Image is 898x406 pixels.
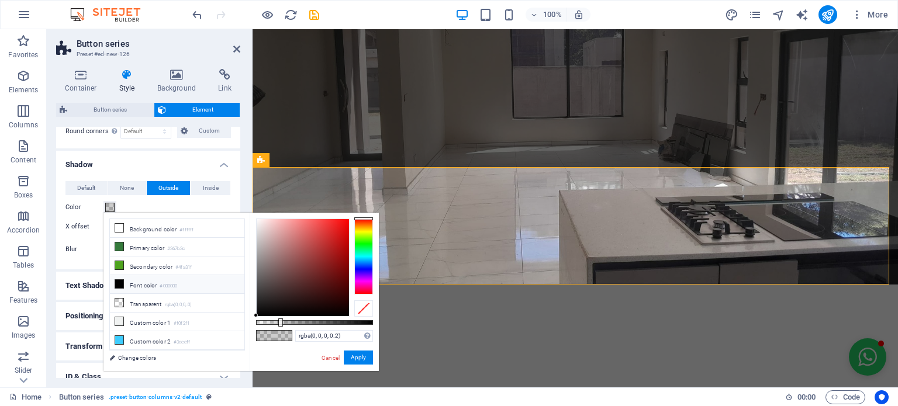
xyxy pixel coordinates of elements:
[574,9,584,20] i: On resize automatically adjust zoom level to fit chosen device.
[147,181,191,195] button: Outside
[177,124,231,138] button: Custom
[11,155,36,165] p: Content
[831,390,860,404] span: Code
[526,8,567,22] button: 100%
[77,49,217,60] h3: Preset #ed-new-126
[748,8,762,22] button: pages
[795,8,809,22] button: text_generator
[725,8,739,22] button: design
[821,8,834,22] i: Publish
[59,390,104,404] span: Click to select. Double-click to edit
[110,294,244,313] li: Transparent
[847,5,893,24] button: More
[851,9,888,20] span: More
[9,390,42,404] a: Click to cancel selection. Double-click to open Pages
[191,8,204,22] i: Undo: Change shadow (Ctrl+Z)
[257,331,274,341] span: #000000
[110,238,244,256] li: Primary color
[725,8,738,22] i: Design (Ctrl+Alt+Y)
[344,351,373,365] button: Apply
[826,390,865,404] button: Code
[71,103,150,117] span: Button series
[174,320,189,328] small: #f0f2f1
[203,181,219,195] span: Inside
[174,338,190,346] small: #3eccff
[165,301,192,309] small: rgba(0,0,0,.0)
[108,181,146,195] button: None
[307,8,321,22] button: save
[65,200,103,214] label: Color
[77,39,240,49] h2: Button series
[260,8,274,22] button: Click here to leave preview mode and continue editing
[56,272,240,300] h4: Text Shadow
[56,332,240,360] h4: Transform
[158,181,178,195] span: Outside
[110,256,244,275] li: Secondary color
[77,181,95,195] span: Default
[67,8,155,22] img: Editor Logo
[7,225,40,235] p: Accordion
[320,353,341,362] a: Cancel
[274,331,292,341] span: #000000
[818,5,837,24] button: publish
[110,219,244,238] li: Background color
[14,190,33,200] p: Boxes
[284,8,298,22] i: Reload page
[9,296,37,305] p: Features
[65,246,103,252] label: Blur
[56,103,154,117] button: Button series
[797,390,816,404] span: 00 00
[354,300,373,317] div: Clear Color Selection
[270,342,376,365] a:  0242251329
[175,263,192,272] small: #4fa31f
[110,275,244,294] li: Font color
[59,390,212,404] nav: breadcrumb
[120,181,134,195] span: None
[170,103,237,117] span: Element
[9,85,39,95] p: Elements
[785,390,816,404] h6: Session time
[110,313,244,331] li: Custom color 1
[148,69,210,93] h4: Background
[8,50,38,60] p: Favorites
[772,8,786,22] button: navigator
[772,8,785,22] i: Navigator
[748,8,762,22] i: Pages (Ctrl+Alt+S)
[56,151,240,172] h4: Shadow
[160,282,177,290] small: #000000
[65,181,108,195] button: Default
[308,8,321,22] i: Save (Ctrl+S)
[179,226,194,234] small: #ffffff
[209,69,240,93] h4: Link
[206,394,212,400] i: This element is a customizable preset
[806,393,807,401] span: :
[284,8,298,22] button: reload
[270,342,277,365] i: 
[795,8,809,22] i: AI Writer
[596,309,634,346] button: Open chat window
[154,103,240,117] button: Element
[191,181,230,195] button: Inside
[15,366,33,375] p: Slider
[109,390,202,404] span: . preset-button-columns-v2-default
[65,223,103,230] label: X offset
[12,331,36,340] p: Images
[110,331,244,350] li: Custom color 2
[280,342,375,365] span: 0242251329
[65,124,120,138] label: Round corners
[56,302,240,330] h4: Positioning
[543,8,562,22] h6: 100%
[875,390,889,404] button: Usercentrics
[103,351,239,365] a: Change colors
[56,69,110,93] h4: Container
[110,69,148,93] h4: Style
[9,120,38,130] p: Columns
[167,245,185,253] small: #367b3c
[190,8,204,22] button: undo
[13,261,34,270] p: Tables
[56,363,240,391] h4: ID & Class
[191,124,227,138] span: Custom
